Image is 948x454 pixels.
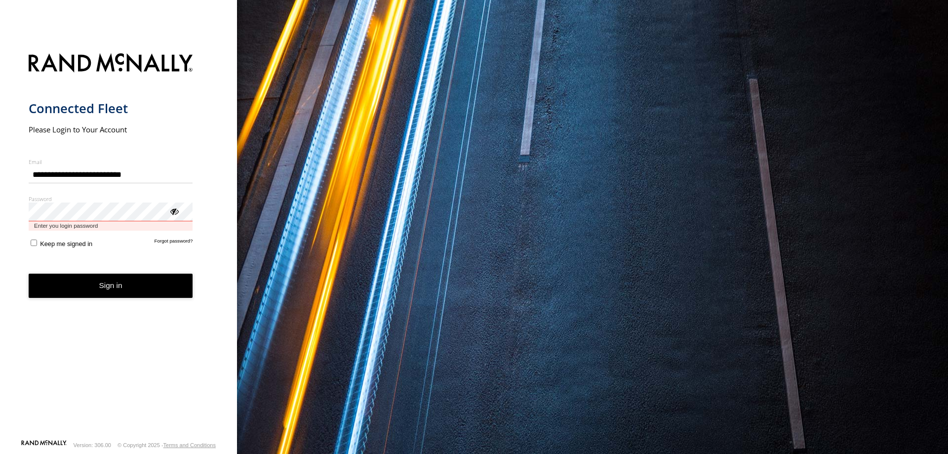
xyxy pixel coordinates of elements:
img: Rand McNally [29,51,193,77]
h2: Please Login to Your Account [29,124,193,134]
span: Keep me signed in [40,240,92,248]
div: Version: 306.00 [74,442,111,448]
form: main [29,47,209,439]
a: Visit our Website [21,440,67,450]
div: © Copyright 2025 - [118,442,216,448]
button: Sign in [29,274,193,298]
input: Keep me signed in [31,240,37,246]
label: Email [29,158,193,165]
span: Enter you login password [29,221,193,231]
div: ViewPassword [169,206,179,216]
h1: Connected Fleet [29,100,193,117]
a: Terms and Conditions [163,442,216,448]
label: Password [29,195,193,203]
a: Forgot password? [155,238,193,248]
